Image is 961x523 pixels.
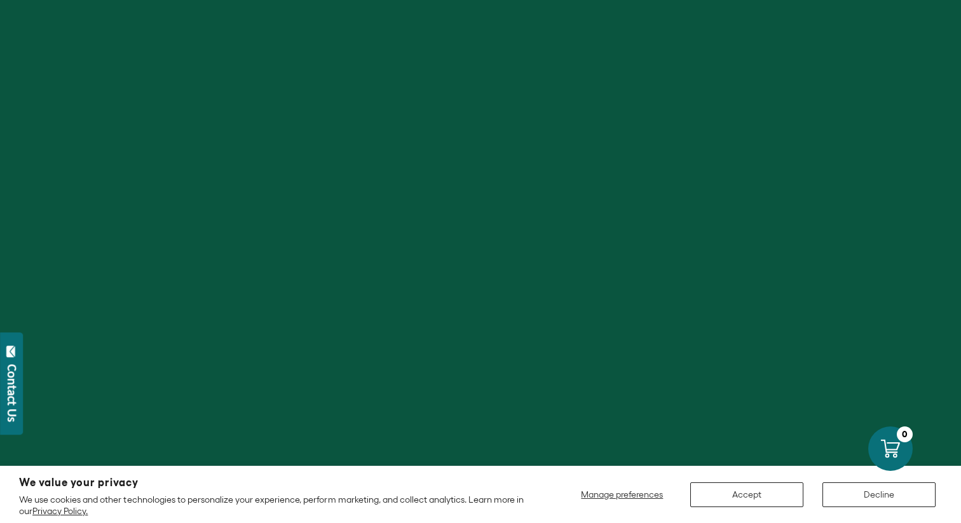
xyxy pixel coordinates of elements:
button: Accept [690,482,803,507]
span: Manage preferences [581,489,663,499]
button: Decline [822,482,936,507]
p: We use cookies and other technologies to personalize your experience, perform marketing, and coll... [19,494,527,517]
button: Manage preferences [573,482,671,507]
h2: We value your privacy [19,477,527,488]
a: Privacy Policy. [32,506,88,516]
div: Contact Us [6,364,18,422]
div: 0 [897,426,913,442]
